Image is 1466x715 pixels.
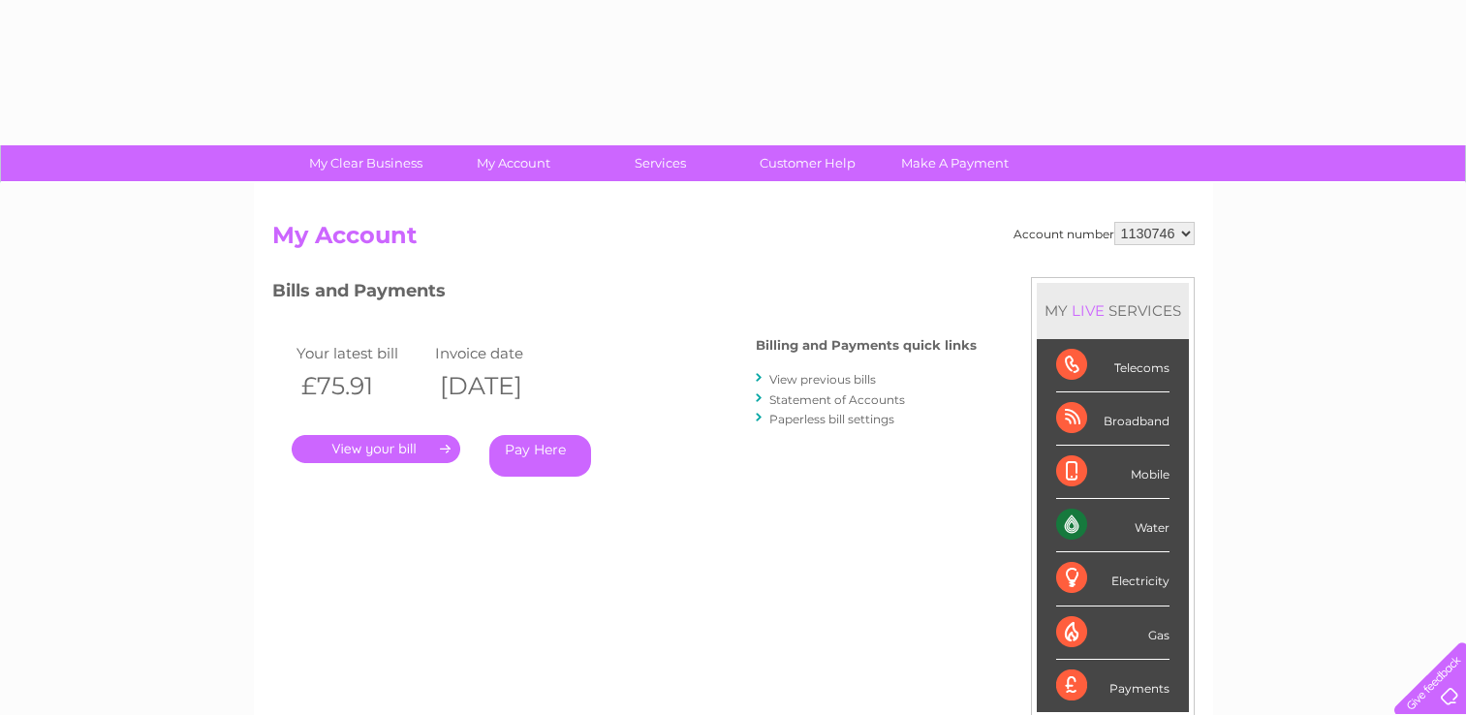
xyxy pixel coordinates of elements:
[769,392,905,407] a: Statement of Accounts
[433,145,593,181] a: My Account
[292,435,460,463] a: .
[430,340,570,366] td: Invoice date
[1056,499,1170,552] div: Water
[1037,283,1189,338] div: MY SERVICES
[580,145,740,181] a: Services
[272,222,1195,259] h2: My Account
[1014,222,1195,245] div: Account number
[875,145,1035,181] a: Make A Payment
[292,340,431,366] td: Your latest bill
[292,366,431,406] th: £75.91
[430,366,570,406] th: [DATE]
[1056,552,1170,606] div: Electricity
[769,412,894,426] a: Paperless bill settings
[1056,660,1170,712] div: Payments
[1056,392,1170,446] div: Broadband
[1056,446,1170,499] div: Mobile
[1068,301,1108,320] div: LIVE
[286,145,446,181] a: My Clear Business
[489,435,591,477] a: Pay Here
[1056,606,1170,660] div: Gas
[769,372,876,387] a: View previous bills
[756,338,977,353] h4: Billing and Payments quick links
[1056,339,1170,392] div: Telecoms
[272,277,977,311] h3: Bills and Payments
[728,145,888,181] a: Customer Help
